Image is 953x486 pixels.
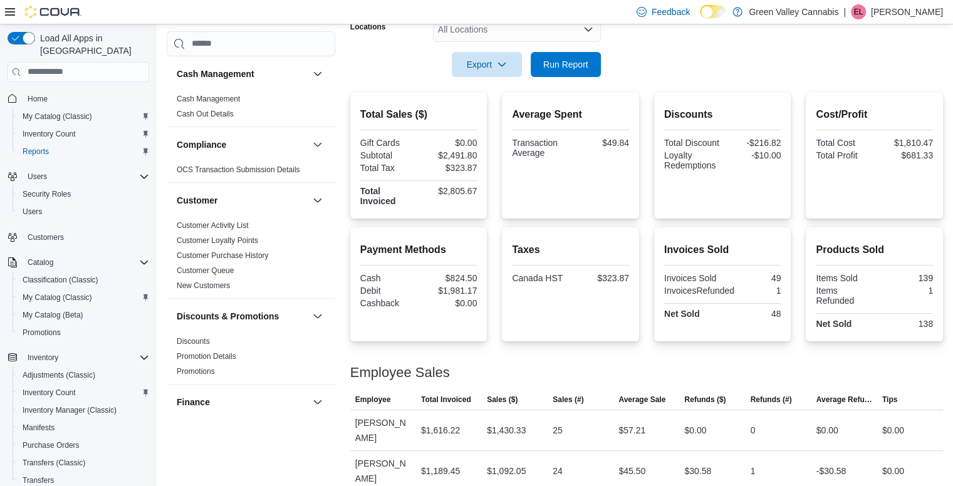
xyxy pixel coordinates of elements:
span: Home [23,91,149,106]
div: -$10.00 [725,150,781,160]
div: $0.00 [421,138,477,148]
button: Open list of options [583,24,593,34]
span: Inventory Manager (Classic) [23,405,117,415]
button: Users [3,168,154,185]
span: OCS Transaction Submission Details [177,165,300,175]
div: -$30.58 [816,463,846,478]
div: Items Sold [816,273,872,283]
a: Transfers (Classic) [18,455,90,470]
span: Sales (#) [553,395,583,405]
button: Discounts & Promotions [177,310,308,323]
div: $1,810.47 [877,138,933,148]
button: Reports [13,143,154,160]
span: Customer Purchase History [177,251,269,261]
span: Promotions [18,325,149,340]
span: Reports [23,147,49,157]
div: $323.87 [573,273,629,283]
span: Promotions [177,366,215,376]
span: Customer Activity List [177,220,249,230]
div: $49.84 [573,138,629,148]
span: Home [28,94,48,104]
strong: Net Sold [664,309,700,319]
a: Cash Management [177,95,240,103]
div: Invoices Sold [664,273,720,283]
a: Customer Queue [177,266,234,275]
span: Reports [18,144,149,159]
span: Total Invoiced [421,395,471,405]
div: 25 [553,423,563,438]
button: Customer [310,193,325,208]
h2: Cost/Profit [816,107,933,122]
h2: Payment Methods [360,242,477,257]
div: Customer [167,218,335,298]
button: Finance [177,396,308,408]
a: Customer Loyalty Points [177,236,258,245]
span: Inventory Count [18,385,149,400]
button: Catalog [3,254,154,271]
h2: Average Spent [512,107,629,122]
span: Employee [355,395,391,405]
a: My Catalog (Beta) [18,308,88,323]
span: Refunds ($) [684,395,726,405]
div: $0.00 [684,423,706,438]
div: 49 [725,273,781,283]
span: Average Sale [618,395,665,405]
a: Security Roles [18,187,76,202]
button: Cash Management [177,68,308,80]
span: Cash Management [177,94,240,104]
a: Home [23,91,53,106]
span: Transfers [23,475,54,485]
span: Customer Queue [177,266,234,276]
span: New Customers [177,281,230,291]
span: Load All Apps in [GEOGRAPHIC_DATA] [35,32,149,57]
div: $1,981.17 [421,286,477,296]
div: 48 [725,309,781,319]
span: Refunds (#) [751,395,792,405]
a: Reports [18,144,54,159]
div: $0.00 [816,423,838,438]
div: 138 [877,319,933,329]
button: Security Roles [13,185,154,203]
a: Classification (Classic) [18,272,103,287]
button: Purchase Orders [13,437,154,454]
div: Canada HST [512,273,568,283]
div: -$216.82 [725,138,781,148]
span: Promotion Details [177,351,236,361]
div: $1,616.22 [421,423,460,438]
span: Customers [28,232,64,242]
button: Compliance [177,138,308,151]
span: Discounts [177,336,210,346]
span: Catalog [28,257,53,267]
p: Green Valley Cannabis [749,4,838,19]
span: Users [23,207,42,217]
div: 139 [877,273,933,283]
span: Inventory Count [23,129,76,139]
button: Inventory [23,350,63,365]
span: Security Roles [18,187,149,202]
div: $681.33 [877,150,933,160]
span: Sales ($) [487,395,518,405]
div: $0.00 [882,423,904,438]
input: Dark Mode [700,5,726,18]
div: Cash [360,273,416,283]
span: Run Report [543,58,588,71]
div: $824.50 [421,273,477,283]
button: Discounts & Promotions [310,309,325,324]
img: Cova [25,6,81,18]
div: 0 [751,423,756,438]
button: Adjustments (Classic) [13,366,154,384]
a: New Customers [177,281,230,290]
span: Inventory [28,353,58,363]
button: Finance [310,395,325,410]
a: OCS Transaction Submission Details [177,165,300,174]
span: Manifests [23,423,55,433]
span: Tips [882,395,897,405]
a: Promotions [18,325,66,340]
span: My Catalog (Classic) [18,109,149,124]
a: Users [18,204,47,219]
button: Cash Management [310,66,325,81]
div: Total Profit [816,150,872,160]
p: [PERSON_NAME] [871,4,943,19]
span: My Catalog (Beta) [23,310,83,320]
